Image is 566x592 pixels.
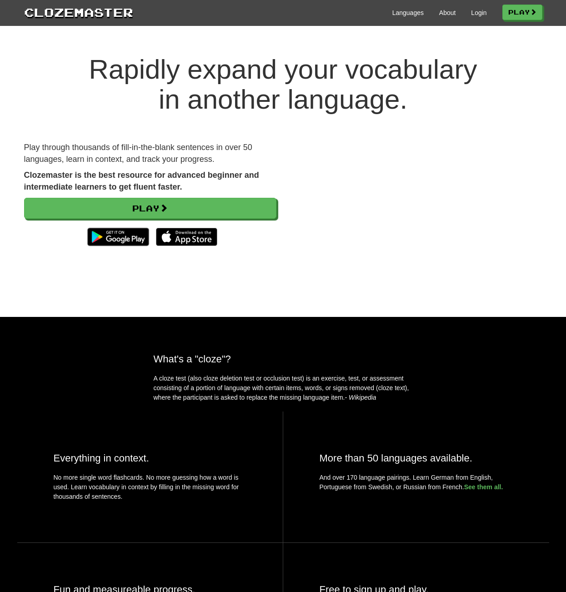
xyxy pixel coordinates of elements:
p: Play through thousands of fill-in-the-blank sentences in over 50 languages, learn in context, and... [24,142,276,165]
img: Get it on Google Play [83,223,153,251]
h2: What's a "cloze"? [154,353,413,365]
a: See them all. [464,483,503,491]
a: Clozemaster [24,4,133,20]
a: Play [24,198,276,219]
a: Login [471,8,486,17]
a: Languages [392,8,424,17]
em: - Wikipedia [345,394,376,401]
strong: Clozemaster is the best resource for advanced beginner and intermediate learners to get fluent fa... [24,171,259,191]
p: And over 170 language pairings. Learn German from English, Portuguese from Swedish, or Russian fr... [320,473,513,492]
a: Play [502,5,542,20]
h2: Everything in context. [54,452,246,464]
a: About [439,8,456,17]
h2: More than 50 languages available. [320,452,513,464]
p: No more single word flashcards. No more guessing how a word is used. Learn vocabulary in context ... [54,473,246,506]
p: A cloze test (also cloze deletion test or occlusion test) is an exercise, test, or assessment con... [154,374,413,402]
img: Download_on_the_App_Store_Badge_US-UK_135x40-25178aeef6eb6b83b96f5f2d004eda3bffbb37122de64afbaef7... [156,228,217,246]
